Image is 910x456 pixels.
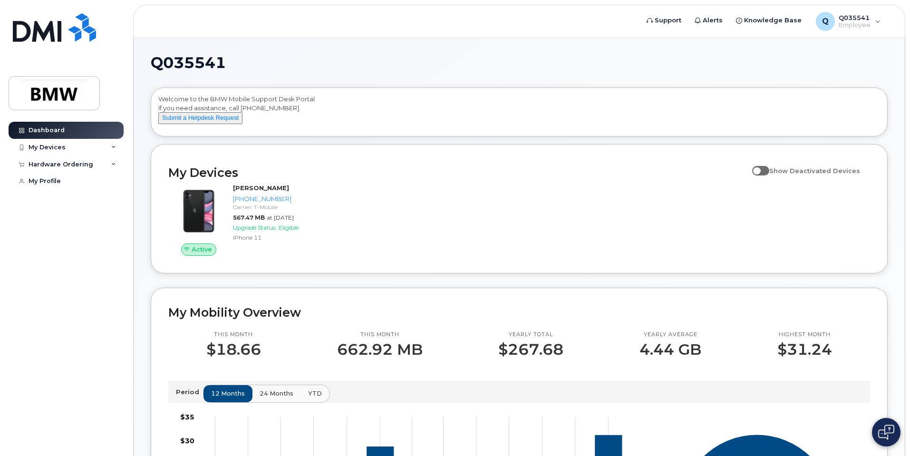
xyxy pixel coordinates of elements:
p: 662.92 MB [337,341,423,358]
div: iPhone 11 [233,233,331,242]
button: Submit a Helpdesk Request [158,112,242,124]
a: Submit a Helpdesk Request [158,114,242,121]
p: $267.68 [498,341,563,358]
img: Open chat [878,425,894,440]
p: $18.66 [206,341,261,358]
span: Show Deactivated Devices [769,167,860,175]
div: [PHONE_NUMBER] [233,194,331,204]
span: Eligible [279,224,299,231]
p: Yearly average [639,331,701,339]
span: at [DATE] [267,214,294,221]
p: Period [176,388,203,397]
a: Active[PERSON_NAME][PHONE_NUMBER]Carrier: T-Mobile567.47 MBat [DATE]Upgrade Status:EligibleiPhone 11 [168,184,335,256]
input: Show Deactivated Devices [752,162,760,169]
p: Yearly total [498,331,563,339]
p: $31.24 [777,341,832,358]
strong: [PERSON_NAME] [233,184,289,192]
img: iPhone_11.jpg [176,188,222,234]
p: This month [206,331,261,339]
h2: My Devices [168,165,747,180]
h2: My Mobility Overview [168,305,870,320]
span: YTD [308,389,322,398]
tspan: $30 [180,436,194,445]
p: Highest month [777,331,832,339]
span: Q035541 [151,56,226,70]
div: Carrier: T-Mobile [233,203,331,211]
tspan: $35 [180,413,194,421]
p: 4.44 GB [639,341,701,358]
span: 567.47 MB [233,214,265,221]
p: This month [337,331,423,339]
span: Upgrade Status: [233,224,277,231]
span: Active [192,245,212,254]
div: Welcome to the BMW Mobile Support Desk Portal If you need assistance, call [PHONE_NUMBER]. [158,95,880,133]
span: 24 months [260,389,293,398]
